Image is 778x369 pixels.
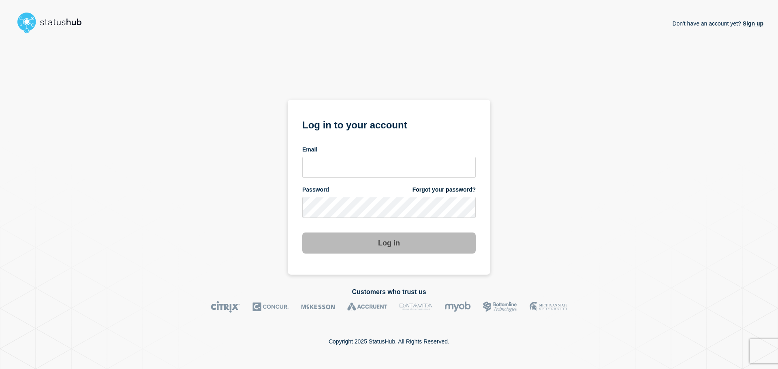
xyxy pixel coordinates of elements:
[211,301,240,313] img: Citrix logo
[329,338,449,345] p: Copyright 2025 StatusHub. All Rights Reserved.
[252,301,289,313] img: Concur logo
[445,301,471,313] img: myob logo
[302,117,476,132] h1: Log in to your account
[400,301,432,313] img: DataVita logo
[302,197,476,218] input: password input
[347,301,387,313] img: Accruent logo
[302,146,317,154] span: Email
[413,186,476,194] a: Forgot your password?
[15,10,92,36] img: StatusHub logo
[302,157,476,178] input: email input
[672,14,763,33] p: Don't have an account yet?
[302,186,329,194] span: Password
[530,301,567,313] img: MSU logo
[741,20,763,27] a: Sign up
[302,232,476,254] button: Log in
[483,301,517,313] img: Bottomline logo
[301,301,335,313] img: McKesson logo
[15,288,763,296] h2: Customers who trust us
